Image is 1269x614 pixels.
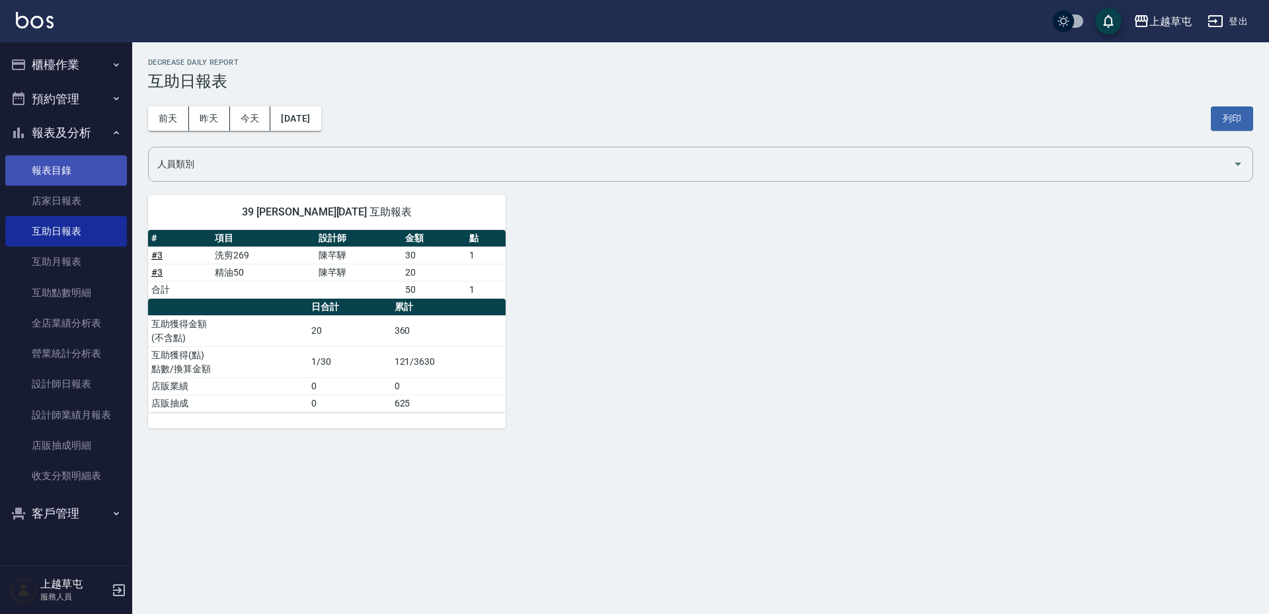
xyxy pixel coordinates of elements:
td: 625 [391,395,506,412]
h2: Decrease Daily Report [148,58,1253,67]
td: 陳芊驊 [315,264,403,281]
td: 互助獲得金額 (不含點) [148,315,308,346]
a: 營業統計分析表 [5,338,127,369]
th: 項目 [211,230,315,247]
a: 全店業績分析表 [5,308,127,338]
td: 陳芊驊 [315,247,403,264]
a: 收支分類明細表 [5,461,127,491]
button: 前天 [148,106,189,131]
a: #3 [151,250,163,260]
div: 上越草屯 [1149,13,1192,30]
a: 互助月報表 [5,247,127,277]
button: 預約管理 [5,82,127,116]
p: 服務人員 [40,591,108,603]
button: 客戶管理 [5,496,127,531]
table: a dense table [148,230,506,299]
td: 121/3630 [391,346,506,377]
button: 上越草屯 [1128,8,1197,35]
th: 金額 [402,230,465,247]
button: 櫃檯作業 [5,48,127,82]
th: 設計師 [315,230,403,247]
td: 0 [308,395,391,412]
td: 0 [308,377,391,395]
button: 今天 [230,106,271,131]
button: [DATE] [270,106,321,131]
a: #3 [151,267,163,278]
button: 報表及分析 [5,116,127,150]
td: 360 [391,315,506,346]
input: 人員名稱 [154,153,1227,176]
button: 登出 [1202,9,1253,34]
td: 1 [466,281,506,298]
th: 日合計 [308,299,391,316]
img: Person [11,577,37,603]
td: 30 [402,247,465,264]
a: 互助日報表 [5,216,127,247]
span: 39 [PERSON_NAME][DATE] 互助報表 [164,206,490,219]
table: a dense table [148,299,506,412]
td: 20 [402,264,465,281]
td: 合計 [148,281,211,298]
a: 設計師日報表 [5,369,127,399]
button: 列印 [1211,106,1253,131]
th: 累計 [391,299,506,316]
td: 20 [308,315,391,346]
a: 店家日報表 [5,186,127,216]
img: Logo [16,12,54,28]
td: 精油50 [211,264,315,281]
td: 洗剪269 [211,247,315,264]
a: 店販抽成明細 [5,430,127,461]
th: # [148,230,211,247]
td: 0 [391,377,506,395]
td: 店販業績 [148,377,308,395]
a: 互助點數明細 [5,278,127,308]
h3: 互助日報表 [148,72,1253,91]
th: 點 [466,230,506,247]
h5: 上越草屯 [40,578,108,591]
td: 互助獲得(點) 點數/換算金額 [148,346,308,377]
button: save [1095,8,1122,34]
td: 50 [402,281,465,298]
a: 報表目錄 [5,155,127,186]
a: 設計師業績月報表 [5,400,127,430]
button: Open [1227,153,1249,174]
button: 昨天 [189,106,230,131]
td: 店販抽成 [148,395,308,412]
td: 1 [466,247,506,264]
td: 1/30 [308,346,391,377]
